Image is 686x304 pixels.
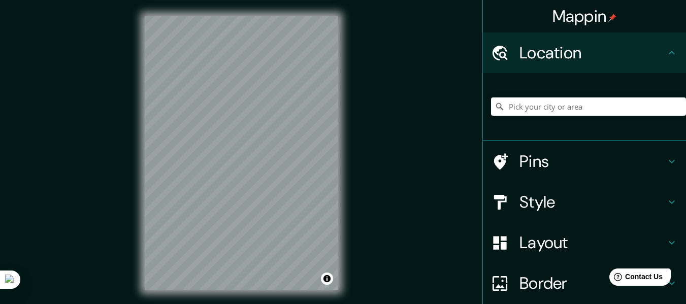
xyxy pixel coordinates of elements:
[519,151,666,172] h4: Pins
[596,264,675,293] iframe: Help widget launcher
[519,232,666,253] h4: Layout
[483,222,686,263] div: Layout
[145,16,338,290] canvas: Map
[483,263,686,303] div: Border
[483,32,686,73] div: Location
[483,182,686,222] div: Style
[608,14,616,22] img: pin-icon.png
[519,43,666,63] h4: Location
[483,141,686,182] div: Pins
[519,192,666,212] h4: Style
[491,97,686,116] input: Pick your city or area
[519,273,666,293] h4: Border
[552,6,617,26] h4: Mappin
[321,273,333,285] button: Toggle attribution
